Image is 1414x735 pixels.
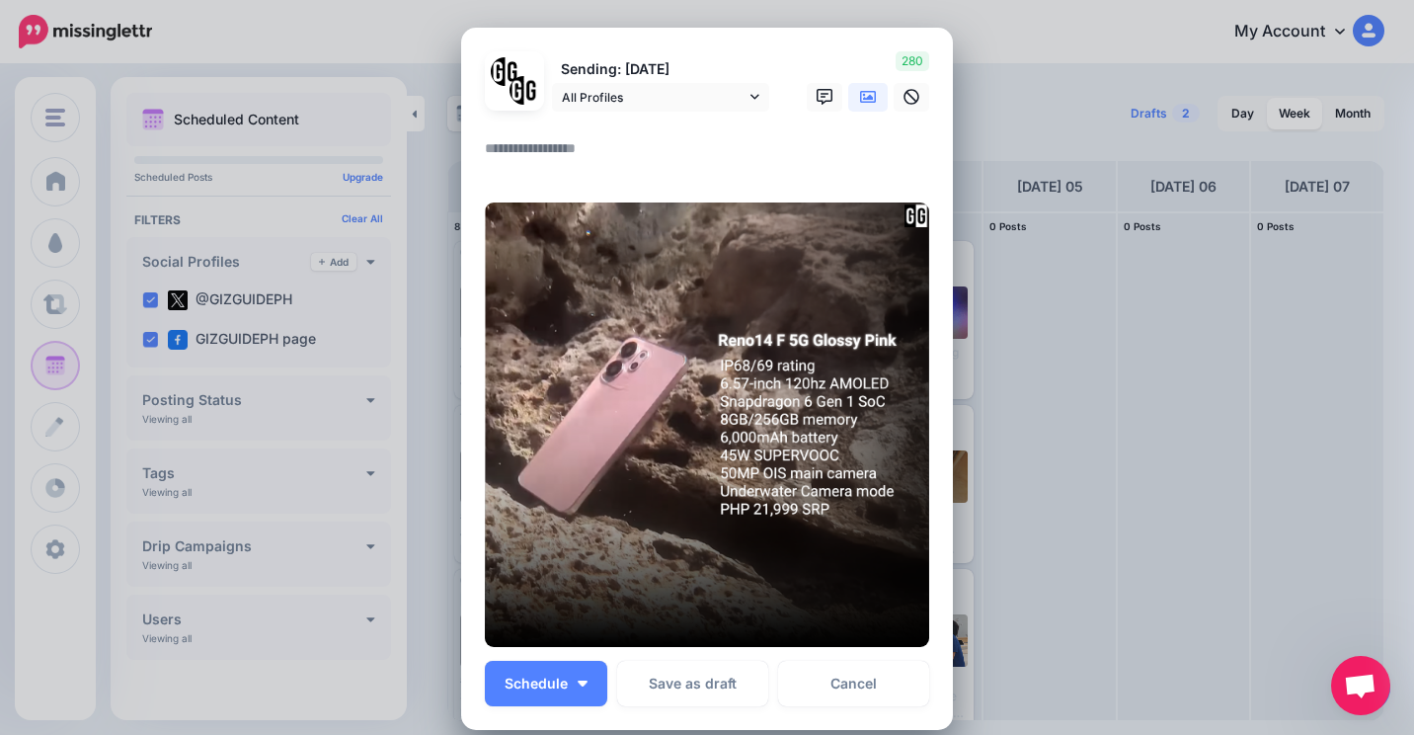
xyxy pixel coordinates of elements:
[896,51,929,71] span: 280
[485,203,929,647] img: 2C4Q81X37E2JZHA39GLUSLVGXDZDVNAL.png
[578,681,588,687] img: arrow-down-white.png
[510,76,538,105] img: JT5sWCfR-79925.png
[491,57,519,86] img: 353459792_649996473822713_4483302954317148903_n-bsa138318.png
[552,83,769,112] a: All Profiles
[485,661,607,706] button: Schedule
[562,87,746,108] span: All Profiles
[552,58,769,81] p: Sending: [DATE]
[505,677,568,691] span: Schedule
[617,661,768,706] button: Save as draft
[778,661,929,706] a: Cancel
